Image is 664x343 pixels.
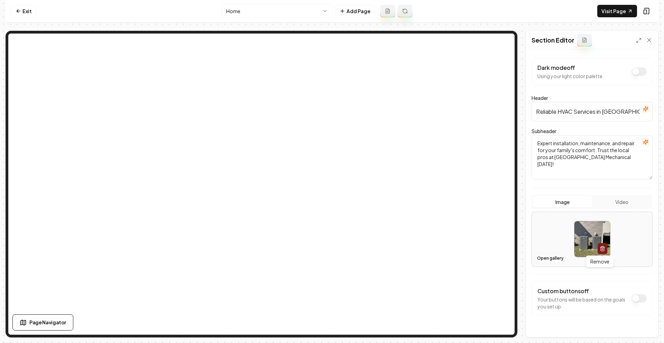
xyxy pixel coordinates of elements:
[398,5,412,17] button: Regenerate page
[532,102,653,121] input: Header
[335,5,375,17] button: Add Page
[574,221,610,257] img: image
[537,287,589,295] label: Custom buttons off
[535,253,566,264] button: Open gallery
[380,5,395,17] button: Add admin page prompt
[532,35,574,45] h2: Section Editor
[537,73,604,80] p: Using your light color palette.
[577,34,592,46] button: Add admin section prompt
[532,95,548,101] label: Header
[12,314,73,331] button: Page Navigator
[537,296,628,310] p: Your buttons will be based on the goals you set up.
[29,319,66,326] span: Page Navigator
[533,196,592,207] button: Image
[597,5,637,17] a: Visit Page
[532,128,556,134] label: Subheader
[537,64,575,71] label: Dark mode off
[11,5,36,17] a: Exit
[592,196,651,207] button: Video
[586,256,614,267] div: Remove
